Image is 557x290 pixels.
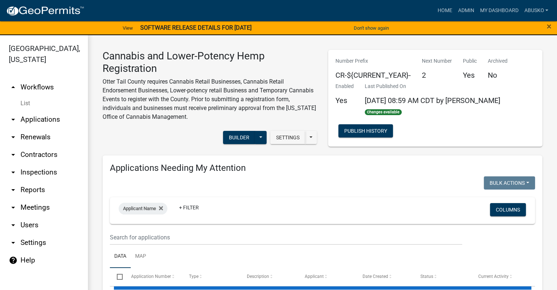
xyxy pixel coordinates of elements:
a: Data [110,245,131,268]
span: Applicant [305,274,324,279]
span: Description [247,274,269,279]
i: arrow_drop_down [9,203,18,212]
datatable-header-cell: Description [240,268,298,286]
i: arrow_drop_down [9,186,18,194]
button: Builder [223,131,255,144]
p: Number Prefix [335,57,411,65]
i: arrow_drop_down [9,221,18,230]
span: Type [189,274,198,279]
datatable-header-cell: Applicant [298,268,356,286]
a: Home [434,4,455,18]
h3: Cannabis and Lower-Potency Hemp Registration [103,50,317,74]
button: Close [547,22,552,31]
p: Public [463,57,477,65]
datatable-header-cell: Date Created [356,268,413,286]
a: + Filter [173,201,205,214]
span: Applicant Name [123,206,156,211]
button: Publish History [338,124,393,137]
i: arrow_drop_up [9,83,18,92]
i: arrow_drop_down [9,168,18,177]
span: Application Number [131,274,171,279]
datatable-header-cell: Select [110,268,124,286]
button: Don't show again [351,22,392,34]
input: Search for applications [110,230,462,245]
p: Next Number [422,57,452,65]
datatable-header-cell: Current Activity [471,268,529,286]
p: Enabled [335,82,354,90]
i: arrow_drop_down [9,133,18,142]
i: help [9,256,18,265]
datatable-header-cell: Status [413,268,471,286]
span: × [547,21,552,32]
span: [DATE] 08:59 AM CDT by [PERSON_NAME] [365,96,500,105]
a: My Dashboard [477,4,521,18]
i: arrow_drop_down [9,150,18,159]
wm-modal-confirm: Workflow Publish History [338,128,393,134]
i: arrow_drop_down [9,115,18,124]
span: Status [420,274,433,279]
h5: Yes [335,96,354,105]
a: Map [131,245,151,268]
p: Archived [488,57,508,65]
span: Changes available [365,109,402,115]
h5: Yes [463,71,477,80]
h5: 2 [422,71,452,80]
p: Last Published On [365,82,500,90]
button: Settings [270,131,305,144]
h5: CR-${CURRENT_YEAR}- [335,71,411,80]
datatable-header-cell: Application Number [124,268,182,286]
span: Date Created [363,274,388,279]
strong: SOFTWARE RELEASE DETAILS FOR [DATE] [140,24,252,31]
button: Columns [490,203,526,216]
datatable-header-cell: Type [182,268,239,286]
a: abusko [521,4,551,18]
h5: No [488,71,508,80]
a: View [120,22,136,34]
h4: Applications Needing My Attention [110,163,535,173]
button: Bulk Actions [484,176,535,190]
p: Otter Tail County requires Cannabis Retail Businesses, Cannabis Retail Endorsement Businesses, Lo... [103,77,317,121]
i: arrow_drop_down [9,238,18,247]
span: Current Activity [478,274,509,279]
a: Admin [455,4,477,18]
